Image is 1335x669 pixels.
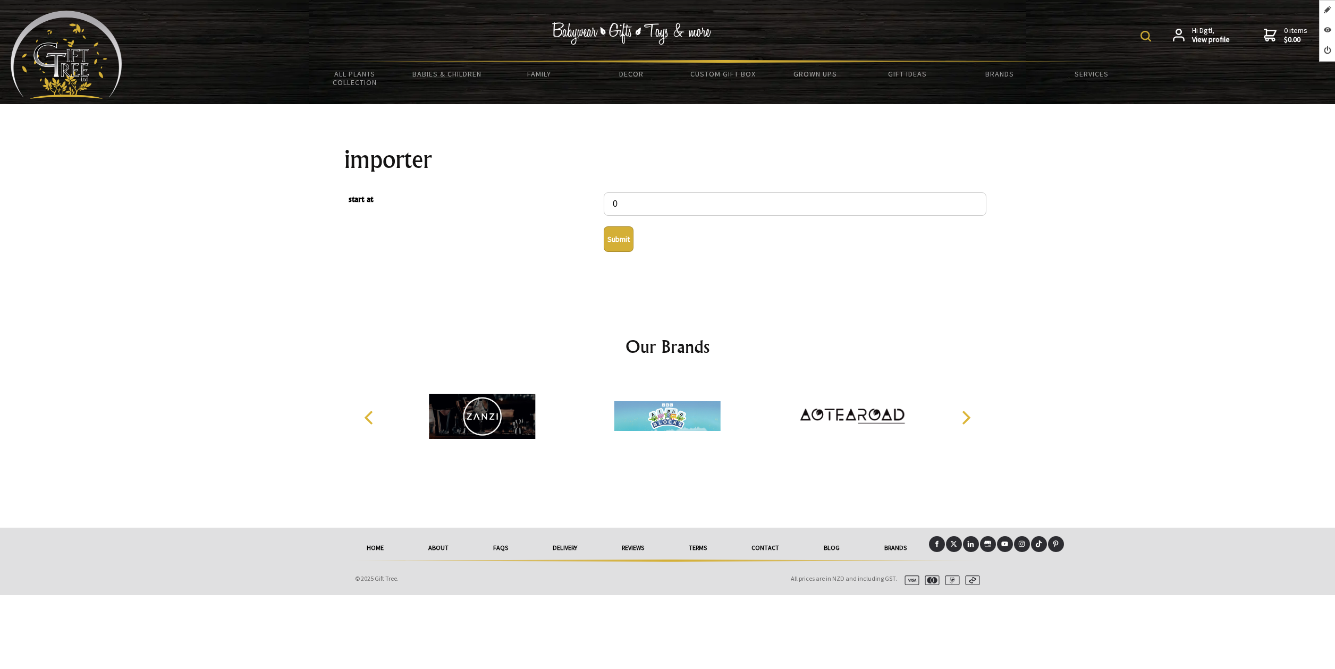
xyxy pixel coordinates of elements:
[1284,35,1307,45] strong: $0.00
[677,63,769,85] a: Custom Gift Box
[861,63,953,85] a: Gift Ideas
[920,575,940,585] img: mastercard.svg
[358,406,382,429] button: Previous
[862,536,929,560] a: Brands
[353,334,982,359] h2: Our Brands
[1140,31,1151,41] img: product search
[309,63,401,94] a: All Plants Collection
[946,536,962,552] a: X (Twitter)
[770,63,861,85] a: Grown Ups
[349,192,598,208] span: start at
[929,536,945,552] a: Facebook
[344,536,406,560] a: Home
[1031,536,1047,552] a: Tiktok
[953,406,977,429] button: Next
[1264,26,1307,45] a: 0 items$0.00
[963,536,979,552] a: LinkedIn
[604,192,986,216] input: start at
[1046,63,1138,85] a: Services
[604,226,633,252] button: Submit
[729,536,801,560] a: Contact
[997,536,1013,552] a: Youtube
[1014,536,1030,552] a: Instagram
[614,376,721,456] img: Alphablocks
[344,147,991,172] h1: importer
[801,536,862,560] a: Blog
[1192,35,1230,45] strong: View profile
[900,575,919,585] img: visa.svg
[1048,536,1064,552] a: Pinterest
[791,574,897,582] span: All prices are in NZD and including GST.
[953,63,1045,85] a: Brands
[1192,26,1230,45] span: Hi Dgtl,
[599,536,666,560] a: reviews
[530,536,599,560] a: delivery
[799,376,906,456] img: Aotearoad
[401,63,493,85] a: Babies & Children
[666,536,729,560] a: Terms
[406,536,471,560] a: About
[1284,26,1307,45] span: 0 items
[11,11,122,99] img: Babyware - Gifts - Toys and more...
[961,575,980,585] img: afterpay.svg
[471,536,530,560] a: FAQs
[493,63,585,85] a: Family
[552,22,711,45] img: Babywear - Gifts - Toys & more
[355,574,399,582] span: © 2025 Gift Tree.
[585,63,677,85] a: Decor
[429,376,536,456] img: Zanzi
[941,575,960,585] img: paypal.svg
[1173,26,1230,45] a: Hi Dgtl,View profile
